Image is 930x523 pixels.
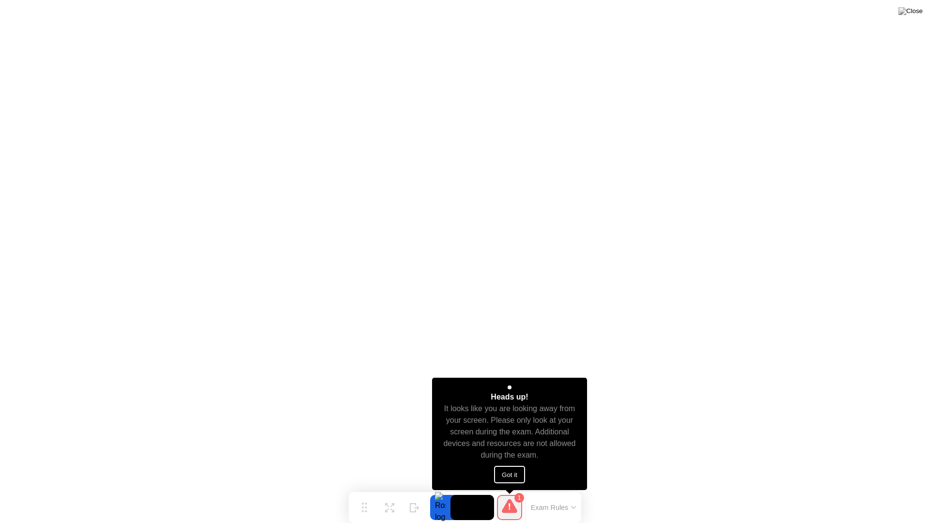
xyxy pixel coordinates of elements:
[528,503,579,512] button: Exam Rules
[494,466,525,483] button: Got it
[441,403,579,461] div: It looks like you are looking away from your screen. Please only look at your screen during the e...
[491,391,528,403] div: Heads up!
[514,493,524,503] div: 1
[899,7,923,15] img: Close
